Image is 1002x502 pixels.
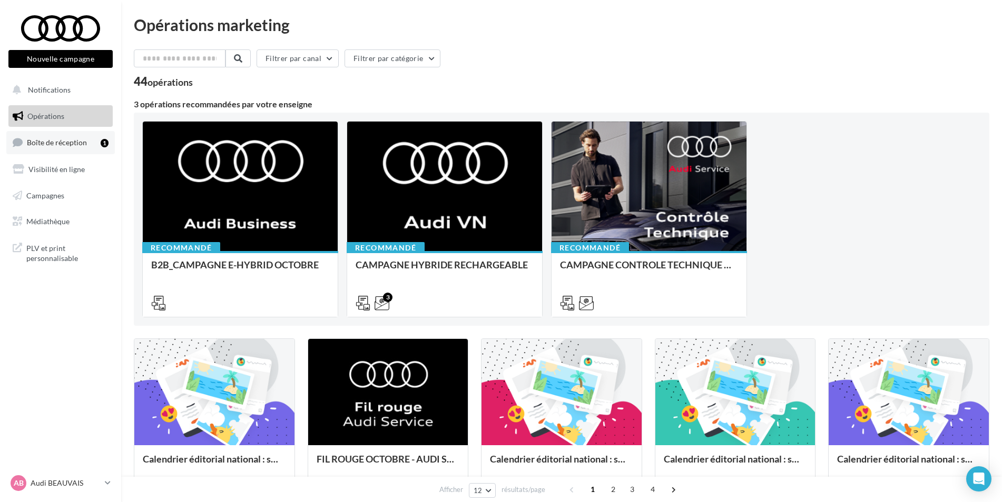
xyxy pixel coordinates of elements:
span: Campagnes [26,190,64,199]
a: Campagnes [6,185,115,207]
span: 12 [474,486,483,495]
p: Audi BEAUVAIS [31,478,101,488]
button: Filtrer par canal [257,49,339,67]
div: 44 [134,76,193,87]
span: résultats/page [502,485,545,495]
span: AB [14,478,24,488]
div: CAMPAGNE CONTROLE TECHNIQUE 25€ OCTOBRE [560,259,738,280]
a: Visibilité en ligne [6,158,115,180]
button: Notifications [6,79,111,101]
span: Médiathèque [26,217,70,226]
a: Opérations [6,105,115,127]
div: Calendrier éditorial national : semaine du 15.09 au 21.09 [664,454,807,475]
span: 1 [584,481,601,498]
a: Boîte de réception1 [6,131,115,154]
button: Nouvelle campagne [8,50,113,68]
div: Opérations marketing [134,17,989,33]
span: 4 [644,481,661,498]
span: 2 [605,481,622,498]
button: 12 [469,483,496,498]
span: Boîte de réception [27,138,87,147]
div: Open Intercom Messenger [966,466,991,491]
div: Calendrier éditorial national : semaine du 08.09 au 14.09 [837,454,980,475]
span: Visibilité en ligne [28,165,85,174]
div: opérations [148,77,193,87]
a: PLV et print personnalisable [6,237,115,268]
span: 3 [624,481,641,498]
span: Afficher [439,485,463,495]
div: Recommandé [551,242,629,254]
div: 1 [101,139,109,147]
div: Recommandé [347,242,425,254]
div: Calendrier éditorial national : semaine du 22.09 au 28.09 [490,454,633,475]
div: CAMPAGNE HYBRIDE RECHARGEABLE [356,259,534,280]
div: FIL ROUGE OCTOBRE - AUDI SERVICE [317,454,460,475]
button: Filtrer par catégorie [345,49,440,67]
span: PLV et print personnalisable [26,241,109,264]
div: 3 [383,293,392,302]
div: B2B_CAMPAGNE E-HYBRID OCTOBRE [151,259,329,280]
div: 3 opérations recommandées par votre enseigne [134,100,989,108]
span: Notifications [28,85,71,94]
div: Recommandé [142,242,220,254]
a: Médiathèque [6,210,115,233]
span: Opérations [27,112,64,121]
div: Calendrier éditorial national : semaine du 29.09 au 05.10 [143,454,286,475]
a: AB Audi BEAUVAIS [8,473,113,493]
